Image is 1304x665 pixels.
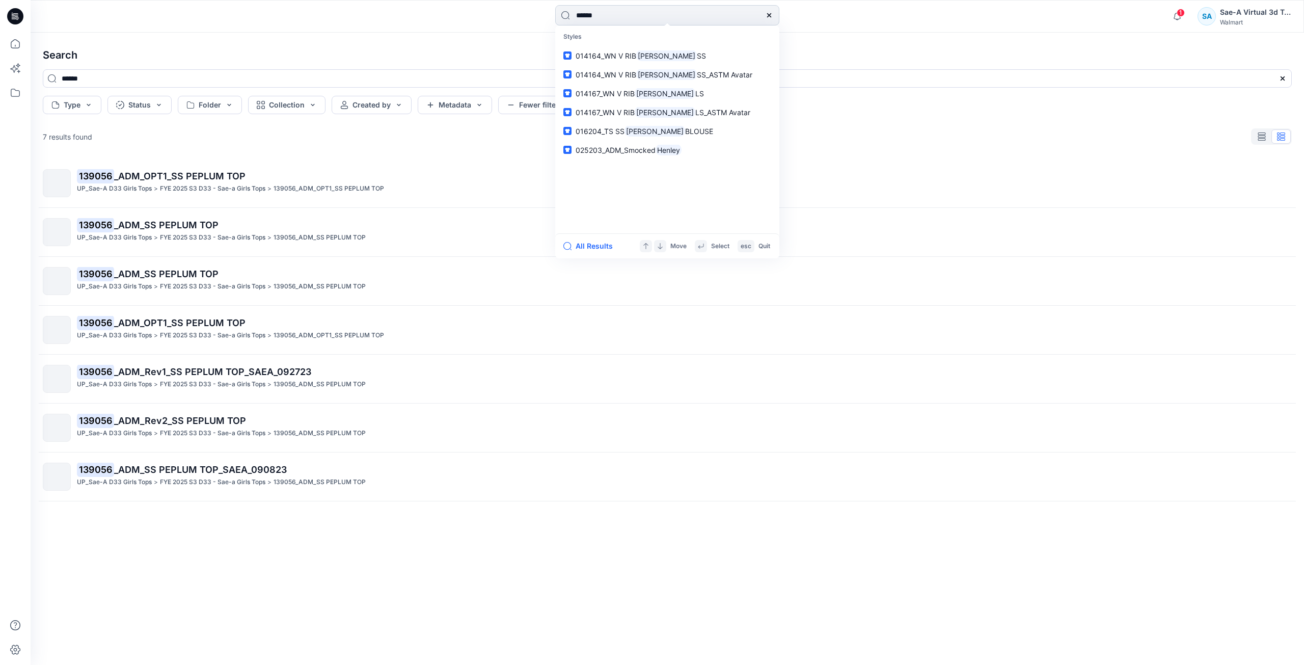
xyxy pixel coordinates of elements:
p: > [267,379,271,390]
a: 139056_ADM_OPT1_SS PEPLUM TOPUP_Sae-A D33 Girls Tops>FYE 2025 S3 D33 - Sae-a Girls Tops>139056_AD... [37,163,1298,203]
p: Select [711,241,729,252]
mark: 139056 [77,315,114,330]
p: 139056_ADM_OPT1_SS PEPLUM TOP [274,183,384,194]
span: LS_ASTM Avatar [695,108,750,117]
mark: 139056 [77,364,114,379]
a: 014167_WN V RIB[PERSON_NAME]LS_ASTM Avatar [557,103,777,122]
p: UP_Sae-A D33 Girls Tops [77,232,152,243]
p: UP_Sae-A D33 Girls Tops [77,330,152,341]
p: FYE 2025 S3 D33 - Sae-a Girls Tops [160,281,265,292]
p: UP_Sae-A D33 Girls Tops [77,477,152,488]
button: Status [107,96,172,114]
p: > [154,232,158,243]
mark: 139056 [77,218,114,232]
p: 139056_ADM_SS PEPLUM TOP [274,428,366,439]
span: _ADM_OPT1_SS PEPLUM TOP [114,317,246,328]
span: SS [697,51,706,60]
a: 014164_WN V RIB[PERSON_NAME]SS [557,46,777,65]
p: FYE 2025 S3 D33 - Sae-a Girls Tops [160,183,265,194]
p: UP_Sae-A D33 Girls Tops [77,379,152,390]
button: Collection [248,96,325,114]
button: Fewer filters [498,96,572,114]
a: 139056_ADM_SS PEPLUM TOP_SAEA_090823UP_Sae-A D33 Girls Tops>FYE 2025 S3 D33 - Sae-a Girls Tops>13... [37,457,1298,497]
mark: [PERSON_NAME] [624,125,685,137]
span: _ADM_OPT1_SS PEPLUM TOP [114,171,246,181]
div: Sae-A Virtual 3d Team [1220,6,1291,18]
mark: [PERSON_NAME] [635,88,695,99]
mark: 139056 [77,462,114,476]
button: Metadata [418,96,492,114]
button: Created by [332,96,412,114]
span: 016204_TS SS [576,127,624,136]
p: UP_Sae-A D33 Girls Tops [77,428,152,439]
span: LS [695,89,704,98]
a: 139056_ADM_SS PEPLUM TOPUP_Sae-A D33 Girls Tops>FYE 2025 S3 D33 - Sae-a Girls Tops>139056_ADM_SS ... [37,261,1298,301]
mark: Henley [656,144,682,156]
mark: 139056 [77,413,114,428]
a: 016204_TS SS[PERSON_NAME]BLOUSE [557,122,777,141]
p: > [267,477,271,488]
mark: 139056 [77,169,114,183]
p: esc [741,241,751,252]
p: > [267,428,271,439]
p: Quit [758,241,770,252]
span: 014164_WN V RIB [576,51,636,60]
p: UP_Sae-A D33 Girls Tops [77,183,152,194]
p: > [154,330,158,341]
p: FYE 2025 S3 D33 - Sae-a Girls Tops [160,477,265,488]
p: 139056_ADM_SS PEPLUM TOP [274,232,366,243]
p: > [154,379,158,390]
p: FYE 2025 S3 D33 - Sae-a Girls Tops [160,428,265,439]
p: FYE 2025 S3 D33 - Sae-a Girls Tops [160,330,265,341]
button: Type [43,96,101,114]
p: > [267,232,271,243]
p: 139056_ADM_SS PEPLUM TOP [274,379,366,390]
p: Move [670,241,687,252]
p: UP_Sae-A D33 Girls Tops [77,281,152,292]
span: BLOUSE [685,127,713,136]
a: 014167_WN V RIB[PERSON_NAME]LS [557,84,777,103]
span: 014167_WN V RIB [576,89,635,98]
mark: 139056 [77,267,114,281]
mark: [PERSON_NAME] [635,107,695,118]
p: > [154,477,158,488]
span: 014164_WN V RIB [576,70,636,79]
h4: Search [35,41,1300,69]
span: _ADM_Rev1_SS PEPLUM TOP_SAEA_092723 [114,366,311,377]
span: 1 [1177,9,1185,17]
button: Folder [178,96,242,114]
div: SA [1198,7,1216,25]
a: 139056_ADM_Rev1_SS PEPLUM TOP_SAEA_092723UP_Sae-A D33 Girls Tops>FYE 2025 S3 D33 - Sae-a Girls To... [37,359,1298,399]
span: _ADM_SS PEPLUM TOP [114,269,219,279]
a: 014164_WN V RIB[PERSON_NAME]SS_ASTM Avatar [557,65,777,84]
span: 014167_WN V RIB [576,108,635,117]
p: > [154,428,158,439]
span: _ADM_SS PEPLUM TOP_SAEA_090823 [114,464,287,475]
p: FYE 2025 S3 D33 - Sae-a Girls Tops [160,232,265,243]
p: > [267,281,271,292]
p: 139056_ADM_OPT1_SS PEPLUM TOP [274,330,384,341]
a: 139056_ADM_Rev2_SS PEPLUM TOPUP_Sae-A D33 Girls Tops>FYE 2025 S3 D33 - Sae-a Girls Tops>139056_AD... [37,408,1298,448]
p: FYE 2025 S3 D33 - Sae-a Girls Tops [160,379,265,390]
p: 7 results found [43,131,92,142]
span: _ADM_SS PEPLUM TOP [114,220,219,230]
span: 025203_ADM_Smocked [576,146,656,154]
button: All Results [563,240,619,252]
mark: [PERSON_NAME] [636,50,697,62]
p: > [267,330,271,341]
p: 139056_ADM_SS PEPLUM TOP [274,477,366,488]
span: SS_ASTM Avatar [697,70,752,79]
p: Styles [557,28,777,46]
p: 139056_ADM_SS PEPLUM TOP [274,281,366,292]
p: > [154,183,158,194]
p: > [154,281,158,292]
a: 139056_ADM_SS PEPLUM TOPUP_Sae-A D33 Girls Tops>FYE 2025 S3 D33 - Sae-a Girls Tops>139056_ADM_SS ... [37,212,1298,252]
span: _ADM_Rev2_SS PEPLUM TOP [114,415,246,426]
div: Walmart [1220,18,1291,26]
mark: [PERSON_NAME] [636,69,697,81]
p: > [267,183,271,194]
a: 139056_ADM_OPT1_SS PEPLUM TOPUP_Sae-A D33 Girls Tops>FYE 2025 S3 D33 - Sae-a Girls Tops>139056_AD... [37,310,1298,350]
a: 025203_ADM_SmockedHenley [557,141,777,159]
